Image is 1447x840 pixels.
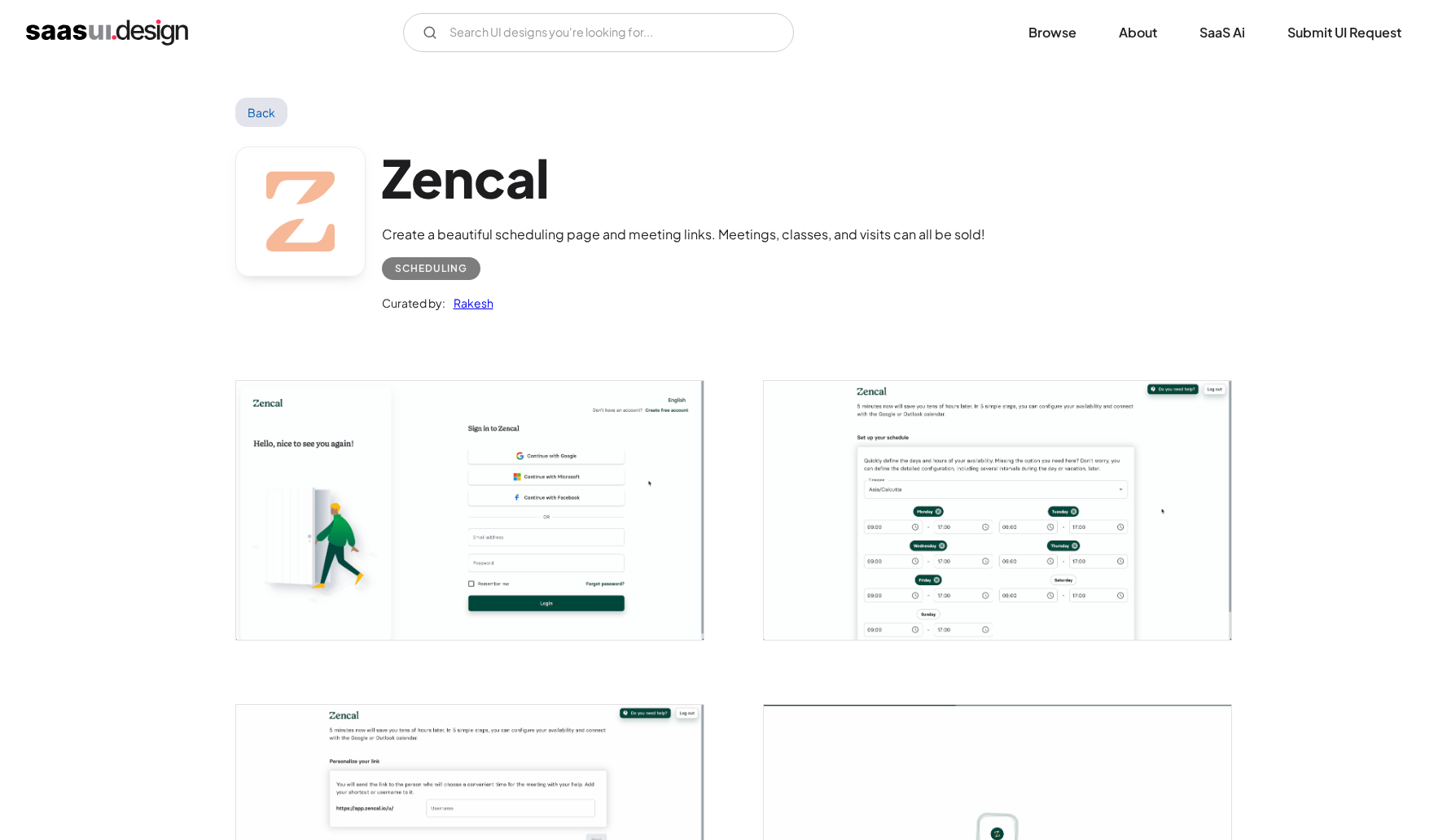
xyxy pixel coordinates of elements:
a: home [26,20,188,46]
img: 643e46c38d1560301a0feb24_Zencal%20-%20sign%20in%20page.png [236,381,704,639]
a: Submit UI Request [1268,15,1421,50]
a: Rakesh [445,293,493,313]
div: Create a beautiful scheduling page and meeting links. Meetings, classes, and visits can all be sold! [382,225,985,244]
a: About [1099,15,1177,50]
a: SaaS Ai [1180,15,1265,50]
div: Scheduling [395,259,467,278]
div: Curated by: [382,293,445,313]
form: Email Form [403,13,794,52]
a: Back [235,98,288,127]
input: Search UI designs you're looking for... [403,13,794,52]
a: Browse [1009,15,1096,50]
a: open lightbox [236,381,704,639]
a: open lightbox [764,381,1231,639]
h1: Zencal [382,147,985,209]
img: 643e46c3c451833b3f58a181_Zencal%20-%20Setup%20schedule.png [764,381,1231,639]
